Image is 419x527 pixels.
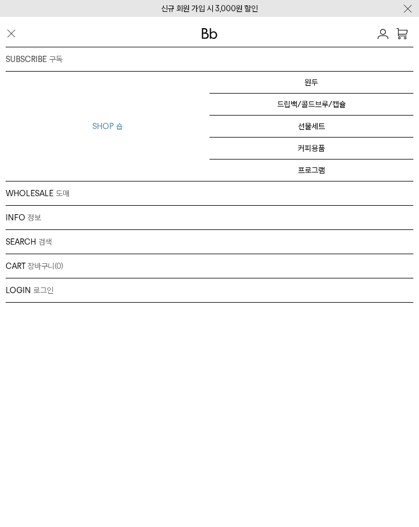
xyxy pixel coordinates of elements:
[6,285,31,296] p: LOGIN
[92,121,114,132] p: SHOP
[6,72,210,181] a: SHOP 숍
[55,260,63,272] p: (0)
[210,94,413,116] a: 드립백/콜드브루/캡슐
[116,121,123,132] p: 숍
[161,4,258,13] a: 신규 회원 가입 시 3,000원 할인
[33,285,54,296] p: 로그인
[28,260,55,272] p: 장바구니
[210,160,413,181] a: 프로그램
[210,138,413,160] a: 커피용품
[210,72,413,94] a: 원두
[6,254,413,278] a: CART 장바구니 (0)
[202,28,217,39] img: 로고
[6,278,413,303] a: LOGIN 로그인
[6,260,25,272] p: CART
[38,236,52,247] p: 검색
[6,236,36,247] p: SEARCH
[210,116,413,138] a: 선물세트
